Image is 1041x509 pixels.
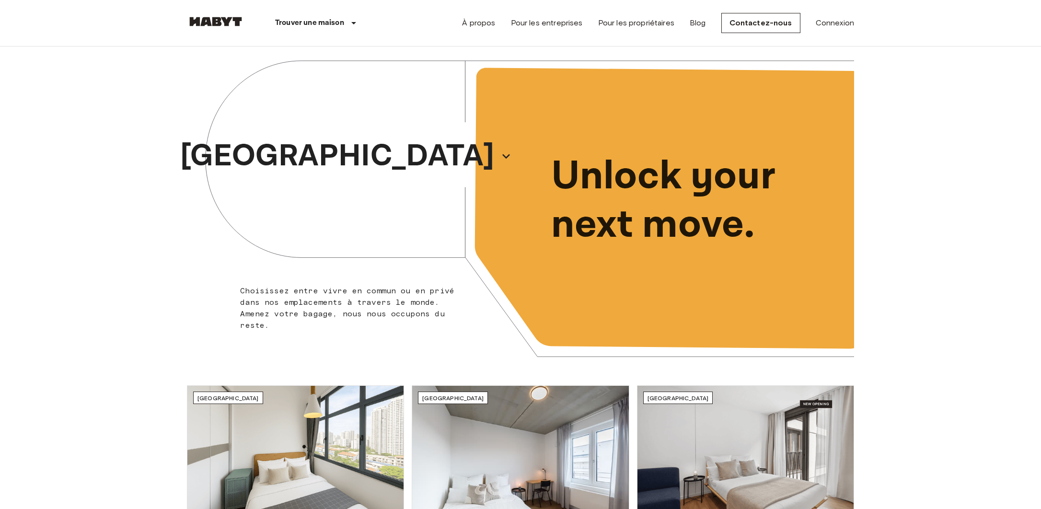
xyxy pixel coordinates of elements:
a: Contactez-nous [721,13,800,33]
p: [GEOGRAPHIC_DATA] [180,133,495,179]
a: Connexion [816,17,854,29]
a: Pour les propriétaires [598,17,674,29]
a: Pour les entreprises [511,17,583,29]
img: Habyt [187,17,244,26]
p: Choisissez entre vivre en commun ou en privé dans nos emplacements à travers le monde. Amenez vot... [240,285,460,331]
a: À propos [462,17,495,29]
p: Unlock your next move. [551,152,839,249]
button: [GEOGRAPHIC_DATA] [176,130,516,182]
p: Trouver une maison [275,17,344,29]
span: [GEOGRAPHIC_DATA] [197,394,259,402]
span: [GEOGRAPHIC_DATA] [422,394,484,402]
a: Blog [690,17,706,29]
span: [GEOGRAPHIC_DATA] [648,394,709,402]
